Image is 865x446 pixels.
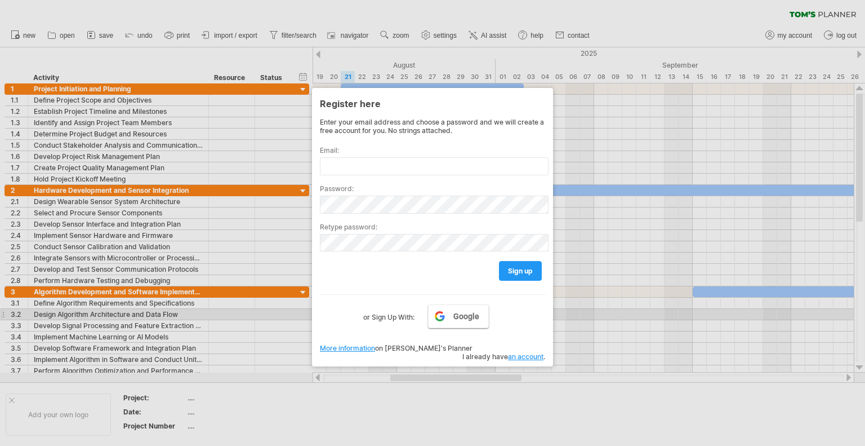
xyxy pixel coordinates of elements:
[320,344,375,352] a: More information
[428,304,489,328] a: Google
[320,223,545,231] label: Retype password:
[508,352,543,361] a: an account
[320,184,545,193] label: Password:
[320,93,545,113] div: Register here
[320,344,472,352] span: on [PERSON_NAME]'s Planner
[363,304,414,324] label: or Sign Up With:
[499,261,542,281] a: sign up
[320,118,545,135] div: Enter your email address and choose a password and we will create a free account for you. No stri...
[320,146,545,154] label: Email:
[462,352,545,361] span: I already have .
[508,267,533,275] span: sign up
[453,312,479,321] span: Google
